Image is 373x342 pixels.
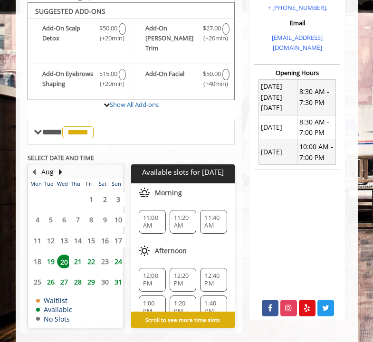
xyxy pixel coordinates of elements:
[71,275,85,289] span: 28
[200,295,227,319] div: 1:40 PM
[297,115,336,140] td: 8:30 AM - 7:00 PM
[36,297,73,304] td: Waitlist
[268,3,327,12] a: + [PHONE_NUMBER].
[82,272,96,293] td: Select day29
[170,295,197,319] div: 1:20 PM
[174,214,192,229] span: 11:20 AM
[55,179,68,189] th: Wed
[84,255,98,268] span: 22
[200,210,227,234] div: 11:40 AM
[28,153,94,162] b: SELECT DATE AND TIME
[139,295,166,319] div: 1:00 PM
[57,255,71,268] span: 20
[111,255,125,268] span: 24
[174,300,192,315] span: 1:20 PM
[36,315,73,323] td: No Slots
[155,247,187,255] span: Afternoon
[82,251,96,272] td: Select day22
[57,167,65,177] button: Next Month
[42,179,55,189] th: Tue
[111,275,125,289] span: 31
[254,69,340,76] h3: Opening Hours
[170,268,197,292] div: 12:20 PM
[204,300,223,315] span: 1:40 PM
[30,167,38,177] button: Previous Month
[42,251,55,272] td: Select day19
[36,306,73,313] td: Available
[204,214,223,229] span: 11:40 AM
[41,167,54,177] button: Aug
[109,179,123,189] th: Sun
[139,187,150,199] img: morning slots
[135,168,231,176] p: Available slots for [DATE]
[28,2,235,100] div: The Made Man Haircut Add-onS
[42,272,55,293] td: Select day26
[272,33,323,52] a: [EMAIL_ADDRESS][DOMAIN_NAME]
[259,80,297,115] td: [DATE] [DATE] [DATE]
[297,80,336,115] td: 8:30 AM - 7:30 PM
[109,272,123,293] td: Select day31
[139,245,150,256] img: afternoon slots
[44,255,58,268] span: 19
[57,275,71,289] span: 27
[71,255,85,268] span: 21
[84,275,98,289] span: 29
[44,275,58,289] span: 26
[145,316,220,323] b: Scroll to see more time slots
[69,272,82,293] td: Select day28
[143,214,162,229] span: 11:00 AM
[259,115,297,140] td: [DATE]
[143,300,162,315] span: 1:00 PM
[110,100,159,109] a: Show All Add-ons
[55,272,68,293] td: Select day27
[69,179,82,189] th: Thu
[200,268,227,292] div: 12:40 PM
[155,189,182,197] span: Morning
[109,251,123,272] td: Select day24
[29,179,42,189] th: Mon
[69,251,82,272] td: Select day21
[257,19,338,26] h3: Email
[82,179,96,189] th: Fri
[259,140,297,164] td: [DATE]
[55,251,68,272] td: Select day20
[96,179,109,189] th: Sat
[297,140,336,164] td: 10:00 AM - 7:00 PM
[143,272,162,287] span: 12:00 PM
[35,7,105,16] b: SUGGESTED ADD-ONS
[139,268,166,292] div: 12:00 PM
[204,272,223,287] span: 12:40 PM
[174,272,192,287] span: 12:20 PM
[170,210,197,234] div: 11:20 AM
[139,210,166,234] div: 11:00 AM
